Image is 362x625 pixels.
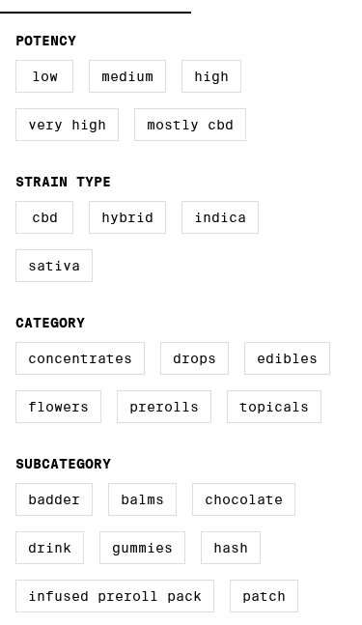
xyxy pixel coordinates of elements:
[15,60,73,93] label: Low
[89,60,166,93] label: Medium
[15,33,76,48] legend: Potency
[15,531,84,564] label: Drink
[117,390,211,423] label: Prerolls
[15,580,214,612] label: Infused Preroll Pack
[15,201,73,234] label: CBD
[181,60,241,93] label: High
[15,174,111,189] legend: Strain Type
[15,108,119,141] label: Very High
[181,201,259,234] label: Indica
[15,342,145,375] label: Concentrates
[89,201,166,234] label: Hybrid
[134,108,246,141] label: Mostly CBD
[227,390,321,423] label: Topicals
[15,483,93,516] label: Badder
[15,390,101,423] label: Flowers
[192,483,295,516] label: Chocolate
[15,249,93,282] label: Sativa
[108,483,177,516] label: Balms
[230,580,298,612] label: Patch
[15,315,85,330] legend: Category
[201,531,261,564] label: Hash
[99,531,185,564] label: Gummies
[244,342,330,375] label: Edibles
[160,342,229,375] label: Drops
[15,456,111,471] legend: Subcategory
